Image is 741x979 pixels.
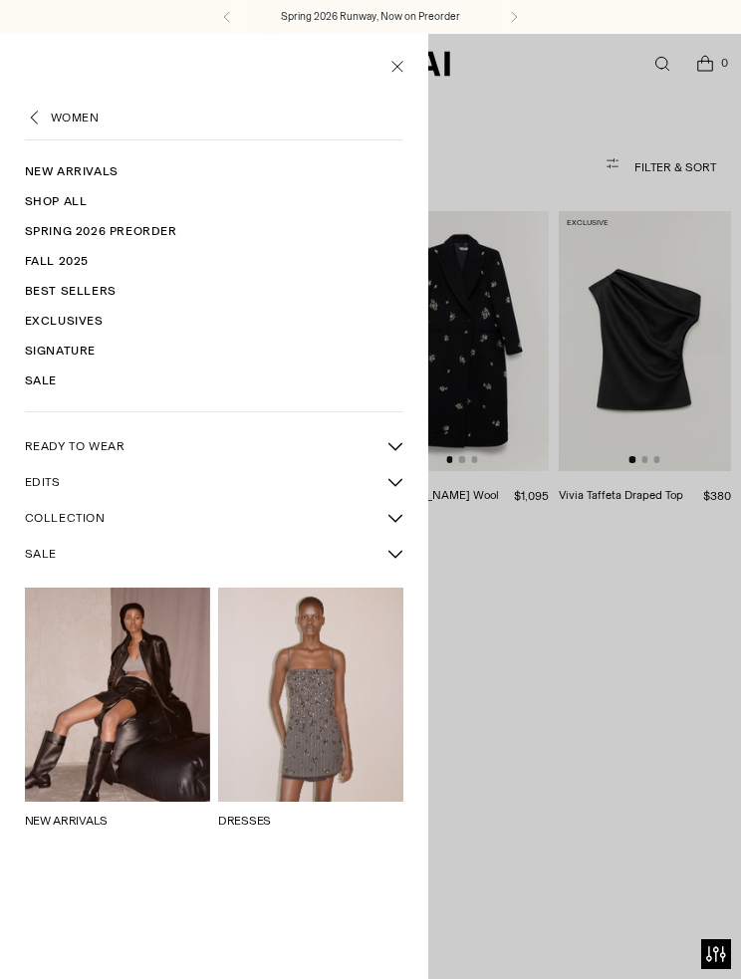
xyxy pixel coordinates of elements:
a: DRESSES [218,814,271,828]
button: More READY TO WEAR sub-items [377,428,413,464]
a: New Arrivals [25,156,404,186]
button: Close menu modal [376,45,417,86]
a: COLLECTION [25,501,378,535]
span: READY TO WEAR [25,437,125,455]
a: Fall 2025 [25,246,404,276]
span: EDITS [25,473,61,491]
a: EDITS [25,465,378,499]
button: More SALE sub-items [377,536,413,572]
a: READY TO WEAR [25,429,378,463]
a: Spring 2026 Runway, Now on Preorder [281,9,460,25]
a: Shop All [25,186,404,216]
button: More EDITS sub-items [377,464,413,500]
a: NEW ARRIVALS [25,814,108,828]
a: Spring 2026 Preorder [25,216,404,246]
button: More COLLECTION sub-items [377,500,413,536]
span: COLLECTION [25,509,106,527]
a: WOMEN [51,109,100,126]
button: Back [25,108,45,127]
a: Best Sellers [25,276,404,306]
a: SALE [25,537,378,571]
a: Signature [25,336,404,366]
a: Exclusives [25,306,404,336]
a: Sale [25,366,404,395]
span: SALE [25,545,57,563]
